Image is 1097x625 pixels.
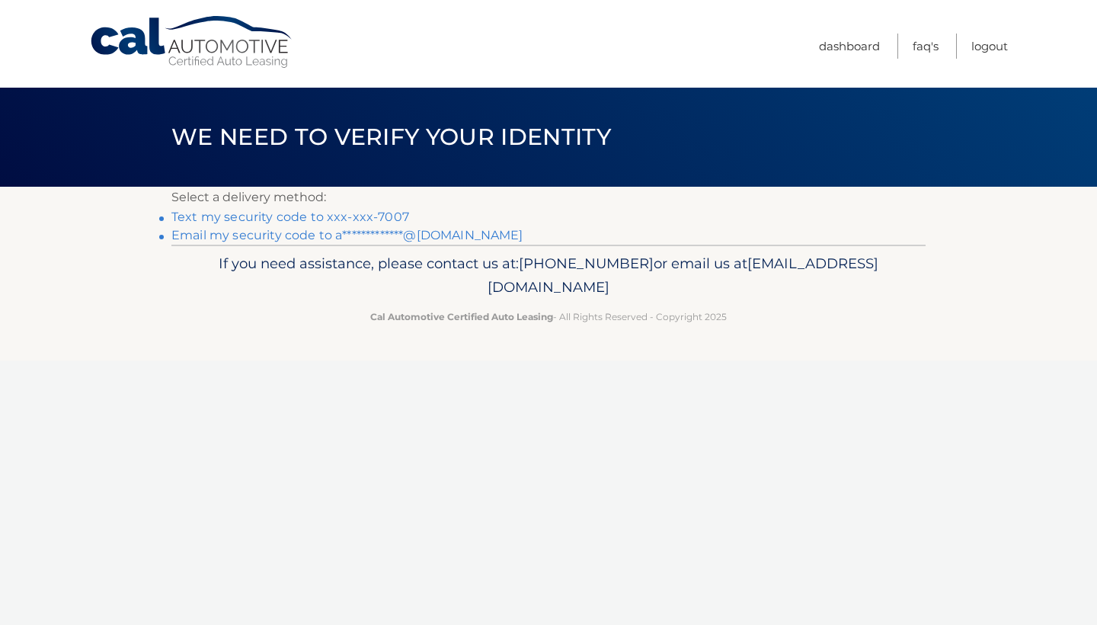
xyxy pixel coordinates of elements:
a: Dashboard [819,34,880,59]
p: - All Rights Reserved - Copyright 2025 [181,309,916,325]
strong: Cal Automotive Certified Auto Leasing [370,311,553,322]
a: Text my security code to xxx-xxx-7007 [171,210,409,224]
p: Select a delivery method: [171,187,926,208]
a: Cal Automotive [89,15,295,69]
a: Logout [971,34,1008,59]
a: FAQ's [913,34,939,59]
span: [PHONE_NUMBER] [519,255,654,272]
span: We need to verify your identity [171,123,611,151]
p: If you need assistance, please contact us at: or email us at [181,252,916,300]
